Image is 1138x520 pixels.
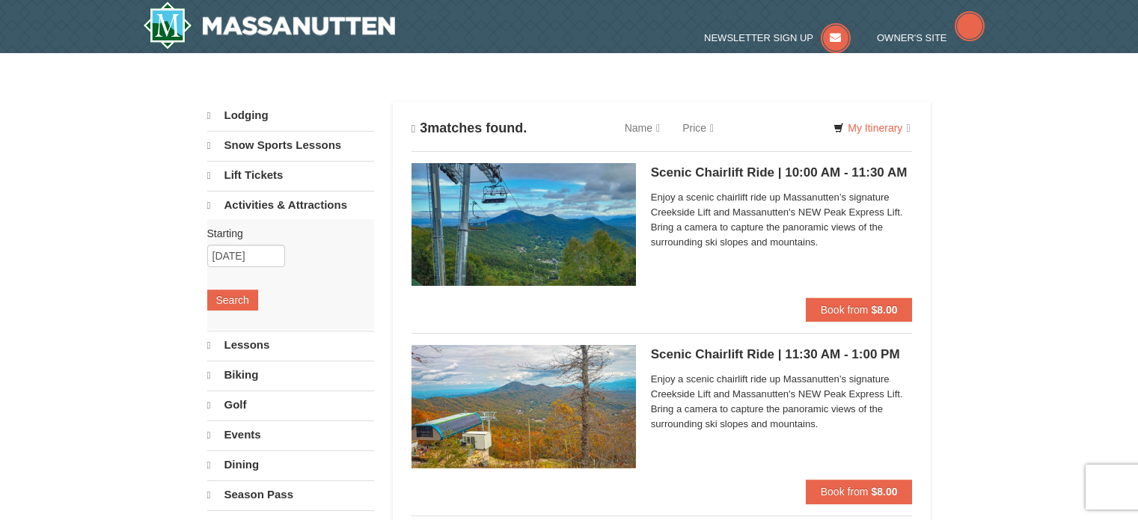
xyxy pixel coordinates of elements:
[871,304,897,316] strong: $8.00
[877,32,947,43] span: Owner's Site
[412,163,636,286] img: 24896431-1-a2e2611b.jpg
[207,391,374,419] a: Golf
[821,304,869,316] span: Book from
[143,1,396,49] a: Massanutten Resort
[651,347,913,362] h5: Scenic Chairlift Ride | 11:30 AM - 1:00 PM
[207,131,374,159] a: Snow Sports Lessons
[651,372,913,432] span: Enjoy a scenic chairlift ride up Massanutten’s signature Creekside Lift and Massanutten's NEW Pea...
[651,190,913,250] span: Enjoy a scenic chairlift ride up Massanutten’s signature Creekside Lift and Massanutten's NEW Pea...
[877,32,985,43] a: Owner's Site
[704,32,813,43] span: Newsletter Sign Up
[824,117,920,139] a: My Itinerary
[207,290,258,311] button: Search
[412,345,636,468] img: 24896431-13-a88f1aaf.jpg
[671,113,725,143] a: Price
[806,480,913,504] button: Book from $8.00
[871,486,897,498] strong: $8.00
[207,450,374,479] a: Dining
[207,361,374,389] a: Biking
[704,32,851,43] a: Newsletter Sign Up
[207,102,374,129] a: Lodging
[821,486,869,498] span: Book from
[614,113,671,143] a: Name
[651,165,913,180] h5: Scenic Chairlift Ride | 10:00 AM - 11:30 AM
[207,480,374,509] a: Season Pass
[143,1,396,49] img: Massanutten Resort Logo
[207,161,374,189] a: Lift Tickets
[207,226,363,241] label: Starting
[207,191,374,219] a: Activities & Attractions
[806,298,913,322] button: Book from $8.00
[207,331,374,359] a: Lessons
[207,420,374,449] a: Events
